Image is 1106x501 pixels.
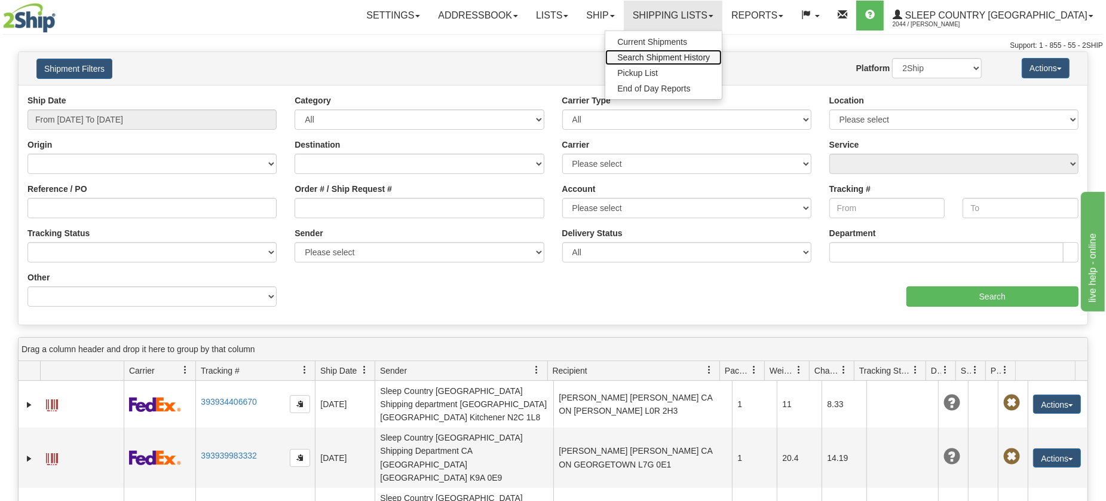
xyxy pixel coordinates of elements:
[357,1,429,30] a: Settings
[36,59,112,79] button: Shipment Filters
[965,360,985,380] a: Shipment Issues filter column settings
[1079,190,1105,311] iframe: chat widget
[19,338,1087,361] div: grid grouping header
[605,34,722,50] a: Current Shipments
[562,94,611,106] label: Carrier Type
[617,53,710,62] span: Search Shipment History
[829,139,859,151] label: Service
[320,365,357,377] span: Ship Date
[27,139,52,151] label: Origin
[1033,395,1081,414] button: Actions
[834,360,854,380] a: Charge filter column settings
[1003,448,1020,465] span: Pickup Not Assigned
[27,183,87,195] label: Reference / PO
[290,449,310,467] button: Copy to clipboard
[27,271,50,283] label: Other
[777,381,822,427] td: 11
[295,139,340,151] label: Destination
[732,381,777,427] td: 1
[27,94,66,106] label: Ship Date
[290,395,310,413] button: Copy to clipboard
[732,427,777,488] td: 1
[789,360,809,380] a: Weight filter column settings
[429,1,527,30] a: Addressbook
[961,365,971,377] span: Shipment Issues
[562,139,590,151] label: Carrier
[201,451,256,460] a: 393939983332
[931,365,941,377] span: Delivery Status
[995,360,1015,380] a: Pickup Status filter column settings
[699,360,719,380] a: Recipient filter column settings
[527,360,547,380] a: Sender filter column settings
[605,50,722,65] a: Search Shipment History
[902,10,1087,20] span: Sleep Country [GEOGRAPHIC_DATA]
[295,94,331,106] label: Category
[1033,448,1081,468] button: Actions
[859,365,911,377] span: Tracking Status
[295,183,392,195] label: Order # / Ship Request #
[553,427,732,488] td: [PERSON_NAME] [PERSON_NAME] CA ON GEORGETOWN L7G 0E1
[617,84,690,93] span: End of Day Reports
[1022,58,1070,78] button: Actions
[770,365,795,377] span: Weight
[354,360,375,380] a: Ship Date filter column settings
[725,365,750,377] span: Packages
[777,427,822,488] td: 20.4
[884,1,1102,30] a: Sleep Country [GEOGRAPHIC_DATA] 2044 / [PERSON_NAME]
[943,448,960,465] span: Unknown
[23,453,35,465] a: Expand
[129,450,181,465] img: 2 - FedEx Express®
[46,448,58,467] a: Label
[375,381,553,427] td: Sleep Country [GEOGRAPHIC_DATA] Shipping department [GEOGRAPHIC_DATA] [GEOGRAPHIC_DATA] Kitchener...
[822,427,866,488] td: 14.19
[295,227,323,239] label: Sender
[3,3,56,33] img: logo2044.jpg
[814,365,840,377] span: Charge
[577,1,623,30] a: Ship
[829,94,864,106] label: Location
[722,1,792,30] a: Reports
[624,1,722,30] a: Shipping lists
[963,198,1079,218] input: To
[744,360,764,380] a: Packages filter column settings
[46,394,58,413] a: Label
[201,365,240,377] span: Tracking #
[129,365,155,377] span: Carrier
[9,7,111,22] div: live help - online
[905,360,926,380] a: Tracking Status filter column settings
[315,427,375,488] td: [DATE]
[991,365,1001,377] span: Pickup Status
[829,227,876,239] label: Department
[201,397,256,407] a: 393934406670
[562,227,623,239] label: Delivery Status
[380,365,407,377] span: Sender
[129,397,181,412] img: 2 - FedEx Express®
[605,81,722,96] a: End of Day Reports
[175,360,195,380] a: Carrier filter column settings
[553,365,587,377] span: Recipient
[906,286,1079,307] input: Search
[617,68,658,78] span: Pickup List
[23,399,35,411] a: Expand
[527,1,577,30] a: Lists
[1003,395,1020,411] span: Pickup Not Assigned
[935,360,955,380] a: Delivery Status filter column settings
[605,65,722,81] a: Pickup List
[27,227,90,239] label: Tracking Status
[829,198,945,218] input: From
[822,381,866,427] td: 8.33
[829,183,871,195] label: Tracking #
[3,41,1103,51] div: Support: 1 - 855 - 55 - 2SHIP
[943,395,960,411] span: Unknown
[617,37,687,47] span: Current Shipments
[553,381,732,427] td: [PERSON_NAME] [PERSON_NAME] CA ON [PERSON_NAME] L0R 2H3
[893,19,982,30] span: 2044 / [PERSON_NAME]
[856,62,890,74] label: Platform
[315,381,375,427] td: [DATE]
[295,360,315,380] a: Tracking # filter column settings
[562,183,596,195] label: Account
[375,427,553,488] td: Sleep Country [GEOGRAPHIC_DATA] Shipping Department CA [GEOGRAPHIC_DATA] [GEOGRAPHIC_DATA] K9A 0E9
